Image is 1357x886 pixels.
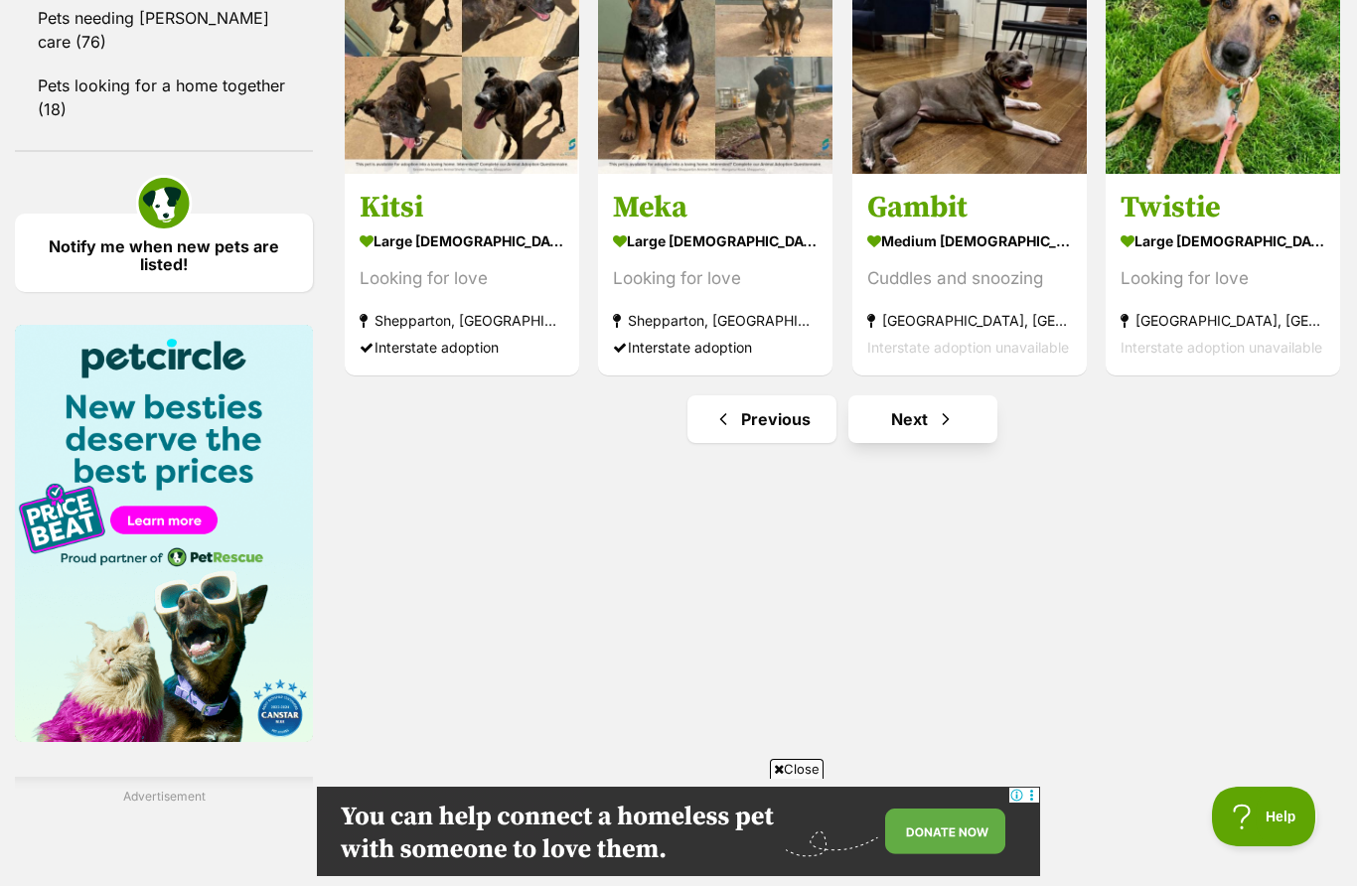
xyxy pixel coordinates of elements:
[867,189,1072,226] h3: Gambit
[360,265,564,292] div: Looking for love
[613,189,818,226] h3: Meka
[15,325,313,742] img: Pet Circle promo banner
[360,334,564,361] div: Interstate adoption
[15,214,313,292] a: Notify me when new pets are listed!
[852,174,1087,375] a: Gambit medium [DEMOGRAPHIC_DATA] Dog Cuddles and snoozing [GEOGRAPHIC_DATA], [GEOGRAPHIC_DATA] In...
[848,395,997,443] a: Next page
[867,307,1072,334] strong: [GEOGRAPHIC_DATA], [GEOGRAPHIC_DATA]
[1106,174,1340,375] a: Twistie large [DEMOGRAPHIC_DATA] Dog Looking for love [GEOGRAPHIC_DATA], [GEOGRAPHIC_DATA] Inters...
[613,265,818,292] div: Looking for love
[317,787,1040,876] iframe: Advertisement
[345,174,579,375] a: Kitsi large [DEMOGRAPHIC_DATA] Dog Looking for love Shepparton, [GEOGRAPHIC_DATA] Interstate adop...
[687,395,836,443] a: Previous page
[343,395,1342,443] nav: Pagination
[598,174,832,375] a: Meka large [DEMOGRAPHIC_DATA] Dog Looking for love Shepparton, [GEOGRAPHIC_DATA] Interstate adoption
[770,759,824,779] span: Close
[867,265,1072,292] div: Cuddles and snoozing
[1121,307,1325,334] strong: [GEOGRAPHIC_DATA], [GEOGRAPHIC_DATA]
[613,226,818,255] strong: large [DEMOGRAPHIC_DATA] Dog
[867,226,1072,255] strong: medium [DEMOGRAPHIC_DATA] Dog
[1121,226,1325,255] strong: large [DEMOGRAPHIC_DATA] Dog
[360,226,564,255] strong: large [DEMOGRAPHIC_DATA] Dog
[613,307,818,334] strong: Shepparton, [GEOGRAPHIC_DATA]
[360,307,564,334] strong: Shepparton, [GEOGRAPHIC_DATA]
[360,189,564,226] h3: Kitsi
[1121,265,1325,292] div: Looking for love
[867,339,1069,356] span: Interstate adoption unavailable
[613,334,818,361] div: Interstate adoption
[1121,339,1322,356] span: Interstate adoption unavailable
[15,65,313,130] a: Pets looking for a home together (18)
[1121,189,1325,226] h3: Twistie
[1212,787,1317,846] iframe: Help Scout Beacon - Open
